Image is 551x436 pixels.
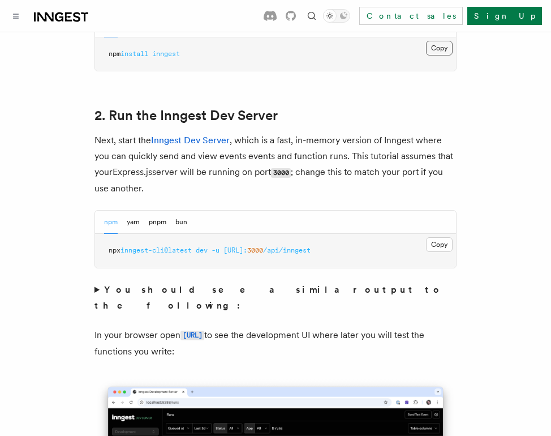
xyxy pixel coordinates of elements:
button: Toggle navigation [9,9,23,23]
p: In your browser open to see the development UI where later you will test the functions you write: [94,327,457,360]
button: Copy [426,41,453,55]
a: Inngest Dev Server [151,135,230,146]
code: 3000 [271,168,291,178]
code: [URL] [180,331,204,340]
button: pnpm [149,211,166,234]
span: dev [196,246,208,254]
button: Toggle dark mode [323,9,350,23]
span: install [120,50,148,58]
button: npm [104,211,118,234]
span: 3000 [247,246,263,254]
button: Copy [426,237,453,252]
a: [URL] [180,330,204,340]
a: Sign Up [467,7,542,25]
button: Find something... [305,9,318,23]
a: Contact sales [359,7,463,25]
span: npx [109,246,120,254]
button: bun [175,211,187,234]
span: -u [212,246,219,254]
span: /api/inngest [263,246,311,254]
strong: You should see a similar output to the following: [94,284,442,311]
a: 2. Run the Inngest Dev Server [94,108,278,123]
summary: You should see a similar output to the following: [94,282,457,314]
p: Next, start the , which is a fast, in-memory version of Inngest where you can quickly send and vi... [94,132,457,196]
span: npm [109,50,120,58]
button: yarn [127,211,140,234]
span: inngest [152,50,180,58]
span: [URL]: [223,246,247,254]
span: inngest-cli@latest [120,246,192,254]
